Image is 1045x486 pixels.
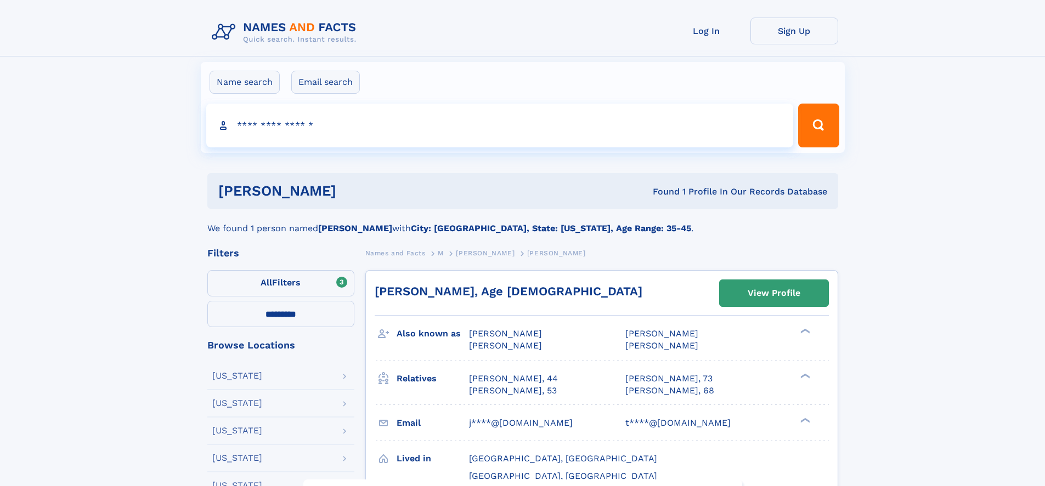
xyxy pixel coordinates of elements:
[210,71,280,94] label: Name search
[720,280,828,306] a: View Profile
[625,373,713,385] a: [PERSON_NAME], 73
[625,328,698,339] span: [PERSON_NAME]
[375,284,642,298] a: [PERSON_NAME], Age [DEMOGRAPHIC_DATA]
[438,249,444,257] span: M
[365,246,426,260] a: Names and Facts
[291,71,360,94] label: Email search
[207,209,838,235] div: We found 1 person named with .
[261,277,272,288] span: All
[527,249,586,257] span: [PERSON_NAME]
[397,324,469,343] h3: Also known as
[318,223,392,233] b: [PERSON_NAME]
[207,340,354,350] div: Browse Locations
[397,449,469,468] h3: Lived in
[438,246,444,260] a: M
[625,385,714,397] a: [PERSON_NAME], 68
[625,340,698,351] span: [PERSON_NAME]
[207,18,365,47] img: Logo Names and Facts
[456,246,515,260] a: [PERSON_NAME]
[207,248,354,258] div: Filters
[397,369,469,388] h3: Relatives
[469,471,657,481] span: [GEOGRAPHIC_DATA], [GEOGRAPHIC_DATA]
[212,371,262,380] div: [US_STATE]
[469,340,542,351] span: [PERSON_NAME]
[469,373,558,385] a: [PERSON_NAME], 44
[212,454,262,462] div: [US_STATE]
[748,281,800,306] div: View Profile
[212,399,262,408] div: [US_STATE]
[207,270,354,296] label: Filters
[469,328,542,339] span: [PERSON_NAME]
[456,249,515,257] span: [PERSON_NAME]
[798,328,811,335] div: ❯
[494,186,827,198] div: Found 1 Profile In Our Records Database
[469,385,557,397] a: [PERSON_NAME], 53
[798,104,839,147] button: Search Button
[206,104,794,147] input: search input
[397,414,469,432] h3: Email
[212,426,262,435] div: [US_STATE]
[469,453,657,464] span: [GEOGRAPHIC_DATA], [GEOGRAPHIC_DATA]
[798,416,811,424] div: ❯
[798,372,811,379] div: ❯
[663,18,750,44] a: Log In
[411,223,691,233] b: City: [GEOGRAPHIC_DATA], State: [US_STATE], Age Range: 35-45
[750,18,838,44] a: Sign Up
[218,184,495,198] h1: [PERSON_NAME]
